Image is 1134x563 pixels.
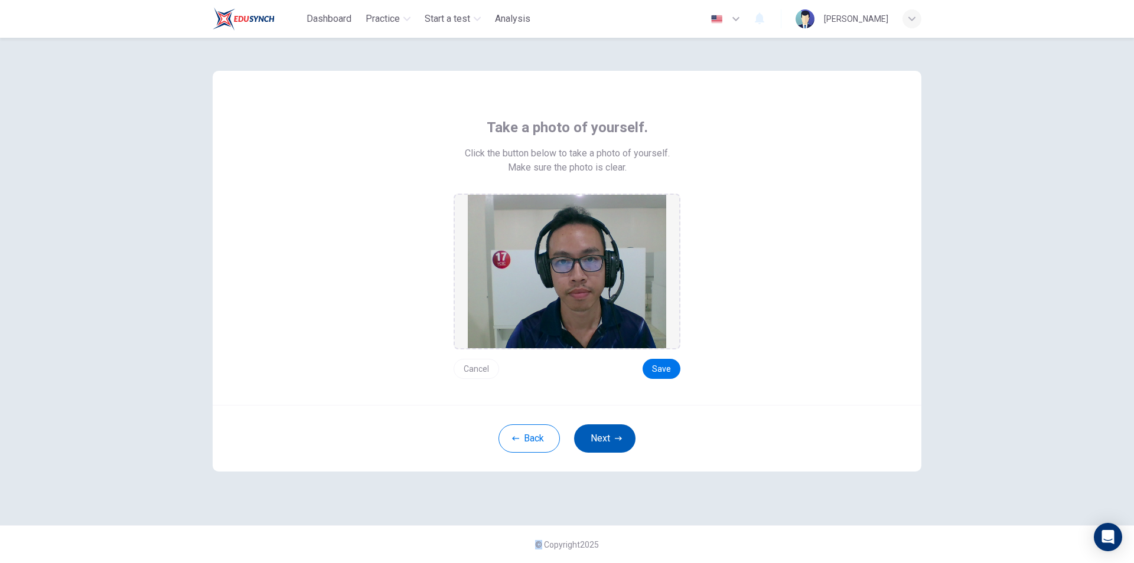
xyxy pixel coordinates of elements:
[213,7,302,31] a: Train Test logo
[213,7,275,31] img: Train Test logo
[425,12,470,26] span: Start a test
[490,8,535,30] button: Analysis
[361,8,415,30] button: Practice
[709,15,724,24] img: en
[468,195,666,348] img: preview screemshot
[302,8,356,30] button: Dashboard
[796,9,814,28] img: Profile picture
[307,12,351,26] span: Dashboard
[495,12,530,26] span: Analysis
[420,8,485,30] button: Start a test
[366,12,400,26] span: Practice
[535,540,599,549] span: © Copyright 2025
[498,424,560,453] button: Back
[508,161,627,175] span: Make sure the photo is clear.
[1094,523,1122,551] div: Open Intercom Messenger
[574,424,636,453] button: Next
[487,118,648,137] span: Take a photo of yourself.
[643,359,680,379] button: Save
[454,359,499,379] button: Cancel
[465,146,670,161] span: Click the button below to take a photo of yourself.
[824,12,888,26] div: [PERSON_NAME]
